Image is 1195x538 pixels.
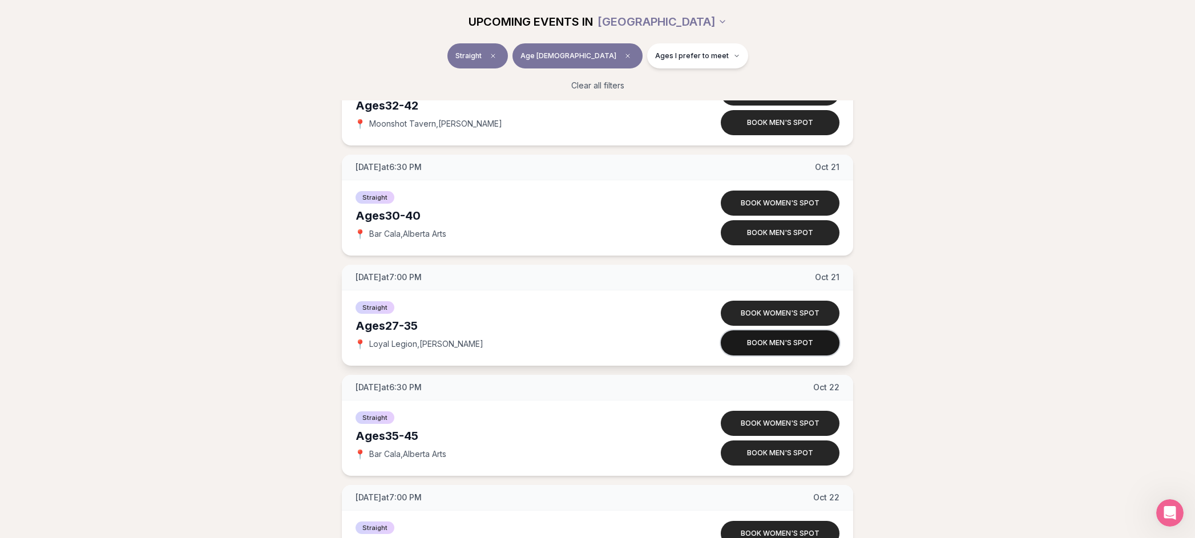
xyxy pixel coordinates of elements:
[447,43,508,68] button: StraightClear event type filter
[369,448,446,460] span: Bar Cala , Alberta Arts
[356,229,365,238] span: 📍
[469,14,593,30] span: UPCOMING EVENTS IN
[455,51,482,60] span: Straight
[815,161,839,173] span: Oct 21
[486,49,500,63] span: Clear event type filter
[356,272,422,283] span: [DATE] at 7:00 PM
[356,119,365,128] span: 📍
[721,301,839,326] button: Book women's spot
[356,521,394,534] span: Straight
[369,228,446,240] span: Bar Cala , Alberta Arts
[813,492,839,503] span: Oct 22
[721,330,839,355] button: Book men's spot
[356,411,394,424] span: Straight
[356,98,677,114] div: Ages 32-42
[597,9,727,34] button: [GEOGRAPHIC_DATA]
[647,43,748,68] button: Ages I prefer to meet
[369,338,483,350] span: Loyal Legion , [PERSON_NAME]
[655,51,729,60] span: Ages I prefer to meet
[356,191,394,204] span: Straight
[721,440,839,466] button: Book men's spot
[1156,499,1184,527] iframe: Intercom live chat
[721,191,839,216] button: Book women's spot
[356,318,677,334] div: Ages 27-35
[356,382,422,393] span: [DATE] at 6:30 PM
[356,208,677,224] div: Ages 30-40
[815,272,839,283] span: Oct 21
[356,301,394,314] span: Straight
[356,450,365,459] span: 📍
[621,49,635,63] span: Clear age
[564,73,631,98] button: Clear all filters
[369,118,502,130] span: Moonshot Tavern , [PERSON_NAME]
[721,110,839,135] button: Book men's spot
[813,382,839,393] span: Oct 22
[356,428,677,444] div: Ages 35-45
[721,411,839,436] button: Book women's spot
[520,51,616,60] span: Age [DEMOGRAPHIC_DATA]
[721,220,839,245] button: Book men's spot
[356,339,365,349] span: 📍
[356,492,422,503] span: [DATE] at 7:00 PM
[356,161,422,173] span: [DATE] at 6:30 PM
[512,43,643,68] button: Age [DEMOGRAPHIC_DATA]Clear age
